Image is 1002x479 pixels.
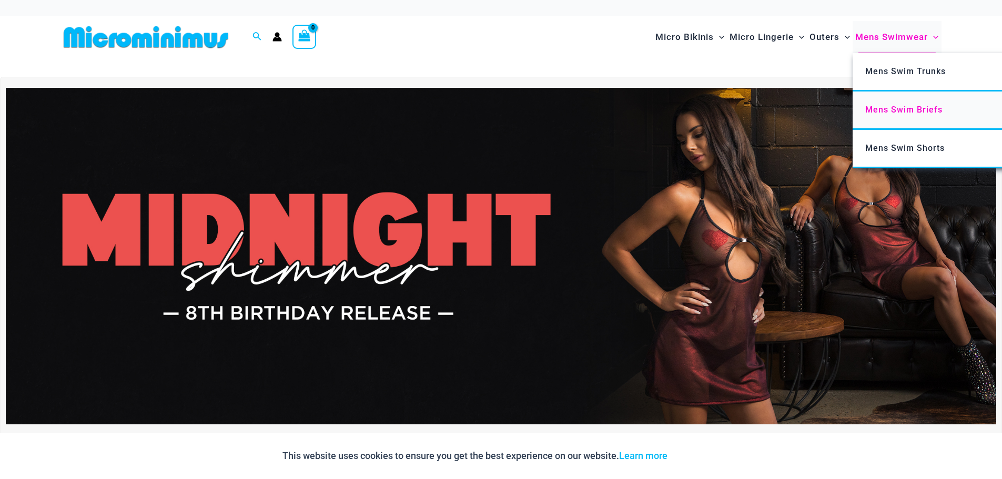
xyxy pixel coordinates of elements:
a: Learn more [619,450,667,461]
span: Menu Toggle [794,24,804,50]
a: View Shopping Cart, empty [292,25,317,49]
button: Accept [675,443,720,468]
span: Mens Swim Briefs [865,105,943,115]
img: MM SHOP LOGO FLAT [59,25,232,49]
span: Micro Lingerie [730,24,794,50]
a: Search icon link [252,30,262,44]
nav: Site Navigation [651,19,943,55]
a: OutersMenu ToggleMenu Toggle [807,21,853,53]
span: Outers [809,24,839,50]
span: Micro Bikinis [655,24,714,50]
span: Menu Toggle [839,24,850,50]
a: Mens SwimwearMenu ToggleMenu Toggle [853,21,941,53]
a: Account icon link [272,32,282,42]
span: Mens Swimwear [855,24,928,50]
img: Midnight Shimmer Red Dress [6,88,996,424]
span: Mens Swim Shorts [865,143,945,153]
a: Micro LingerieMenu ToggleMenu Toggle [727,21,807,53]
span: Mens Swim Trunks [865,66,946,76]
span: Menu Toggle [714,24,724,50]
span: Menu Toggle [928,24,938,50]
p: This website uses cookies to ensure you get the best experience on our website. [282,448,667,464]
a: Micro BikinisMenu ToggleMenu Toggle [653,21,727,53]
